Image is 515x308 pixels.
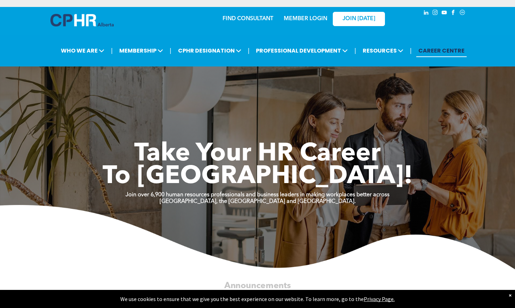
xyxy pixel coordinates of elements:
[354,44,356,58] li: |
[134,142,381,167] span: Take Your HR Career
[170,44,171,58] li: |
[343,16,375,22] span: JOIN [DATE]
[441,9,448,18] a: youtube
[459,9,466,18] a: Social network
[410,44,412,58] li: |
[450,9,457,18] a: facebook
[224,282,291,290] span: Announcements
[50,14,114,26] img: A blue and white logo for cp alberta
[176,44,243,57] span: CPHR DESIGNATION
[364,295,395,302] a: Privacy Page.
[111,44,113,58] li: |
[509,292,512,299] div: Dismiss notification
[223,16,273,22] a: FIND CONSULTANT
[126,192,389,198] strong: Join over 6,900 human resources professionals and business leaders in making workplaces better ac...
[361,44,405,57] span: RESOURCES
[432,9,439,18] a: instagram
[59,44,106,57] span: WHO WE ARE
[103,164,413,189] span: To [GEOGRAPHIC_DATA]!
[160,199,356,204] strong: [GEOGRAPHIC_DATA], the [GEOGRAPHIC_DATA] and [GEOGRAPHIC_DATA].
[254,44,350,57] span: PROFESSIONAL DEVELOPMENT
[416,44,467,57] a: CAREER CENTRE
[117,44,165,57] span: MEMBERSHIP
[248,44,250,58] li: |
[423,9,430,18] a: linkedin
[284,16,327,22] a: MEMBER LOGIN
[333,12,385,26] a: JOIN [DATE]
